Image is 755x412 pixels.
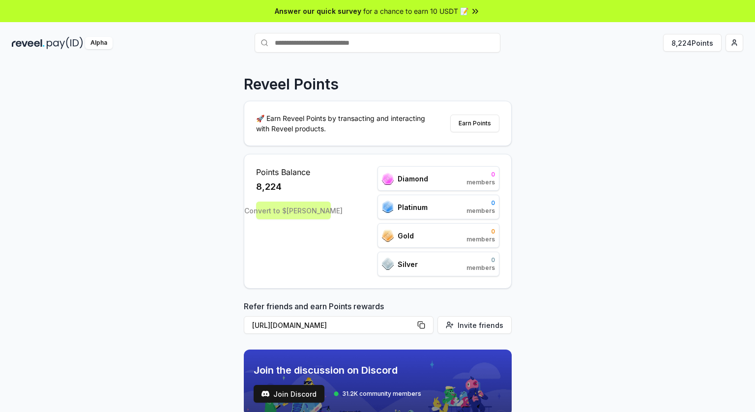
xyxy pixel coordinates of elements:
[398,231,414,241] span: Gold
[466,199,495,207] span: 0
[382,258,394,270] img: ranks_icon
[437,316,512,334] button: Invite friends
[382,173,394,185] img: ranks_icon
[47,37,83,49] img: pay_id
[466,264,495,272] span: members
[256,166,331,178] span: Points Balance
[12,37,45,49] img: reveel_dark
[275,6,361,16] span: Answer our quick survey
[363,6,468,16] span: for a chance to earn 10 USDT 📝
[244,300,512,338] div: Refer friends and earn Points rewards
[450,115,499,132] button: Earn Points
[85,37,113,49] div: Alpha
[398,259,418,269] span: Silver
[466,178,495,186] span: members
[254,385,324,403] a: testJoin Discord
[466,228,495,235] span: 0
[261,390,269,398] img: test
[254,385,324,403] button: Join Discord
[398,174,428,184] span: Diamond
[256,113,433,134] p: 🚀 Earn Reveel Points by transacting and interacting with Reveel products.
[342,390,421,398] span: 31.2K community members
[466,235,495,243] span: members
[466,207,495,215] span: members
[382,230,394,242] img: ranks_icon
[663,34,722,52] button: 8,224Points
[466,256,495,264] span: 0
[382,201,394,213] img: ranks_icon
[273,389,317,399] span: Join Discord
[244,316,434,334] button: [URL][DOMAIN_NAME]
[256,180,282,194] span: 8,224
[466,171,495,178] span: 0
[254,363,421,377] span: Join the discussion on Discord
[458,320,503,330] span: Invite friends
[244,75,339,93] p: Reveel Points
[398,202,428,212] span: Platinum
